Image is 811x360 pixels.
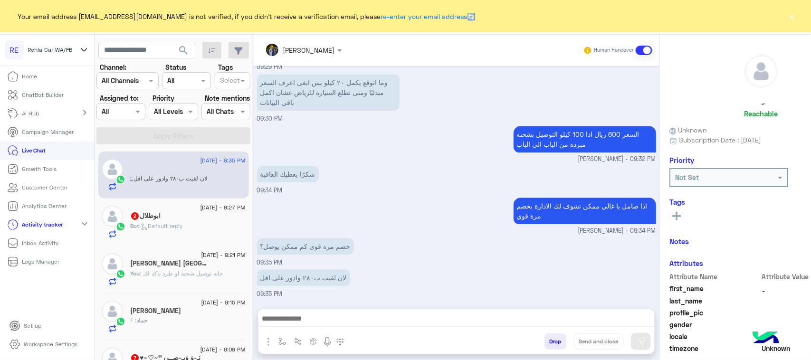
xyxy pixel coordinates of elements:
[116,222,125,231] img: WhatsApp
[116,269,125,279] img: WhatsApp
[669,308,760,318] span: profile_pic
[130,175,208,182] span: لان لقيت ب٢٨٠ وادور على اقل
[290,333,306,349] button: Trigger scenario
[514,126,656,152] p: 13/8/2025, 9:32 PM
[102,206,123,227] img: defaultAdmin.png
[22,239,59,247] p: Inbox Activity
[100,93,139,103] label: Assigned to:
[745,55,777,87] img: defaultAdmin.png
[131,212,139,220] span: 2
[130,222,139,229] span: Bot
[22,220,63,229] p: Activity tracker
[205,93,250,103] label: Note mentions
[130,317,136,324] span: ؟
[544,333,567,350] button: Drop
[669,237,689,246] h6: Notes
[79,107,91,118] mat-icon: chevron_right
[166,62,187,72] label: Status
[669,156,694,164] h6: Priority
[102,301,123,322] img: defaultAdmin.png
[322,336,333,348] img: send voice note
[130,307,181,315] h5: حماد العنزي
[22,128,74,136] p: Campaign Manager
[257,238,354,255] p: 13/8/2025, 9:35 PM
[100,62,126,72] label: Channel:
[669,343,760,353] span: timezone
[5,40,24,59] div: RE
[669,320,760,330] span: gender
[22,165,57,173] p: Growth Tools
[139,222,183,229] span: : Default reply
[130,212,161,220] h5: ابوطلال
[381,12,468,20] a: re-enter your email address
[22,146,46,155] p: Live Chat
[22,257,60,266] p: Logs Manager
[636,337,646,346] img: send message
[22,202,67,210] p: Analytics Center
[669,259,703,267] h6: Attributes
[275,333,290,349] button: select flow
[257,290,283,297] span: 09:35 PM
[96,127,251,144] button: Apply Filters
[102,159,123,180] img: defaultAdmin.png
[257,259,283,266] span: 09:35 PM
[310,338,317,345] img: create order
[200,345,245,354] span: [DATE] - 9:09 PM
[336,338,344,346] img: make a call
[2,335,85,354] a: Workspace Settings
[669,284,760,294] span: first_name
[102,253,123,275] img: defaultAdmin.png
[263,336,274,348] img: send attachment
[24,322,41,330] p: Set up
[669,296,760,306] span: last_name
[130,270,140,277] span: You
[200,203,245,212] span: [DATE] - 9:27 PM
[130,259,210,267] h5: Nihad M. Almakki
[257,166,319,182] p: 13/8/2025, 9:34 PM
[219,75,240,87] div: Select
[18,11,476,21] span: Your email address [EMAIL_ADDRESS][DOMAIN_NAME] is not verified, if you didn't receive a verifica...
[257,269,350,286] p: 13/8/2025, 9:35 PM
[153,93,174,103] label: Priority
[514,198,656,224] p: 13/8/2025, 9:34 PM
[116,175,125,184] img: WhatsApp
[257,187,283,194] span: 09:34 PM
[257,63,283,70] span: 09:29 PM
[28,46,72,54] span: Rehla Car WA/FB
[574,333,624,350] button: Send and close
[578,227,656,236] span: [PERSON_NAME] - 09:34 PM
[787,11,797,21] button: ×
[679,135,761,145] span: Subscription Date : [DATE]
[257,115,283,122] span: 09:30 PM
[669,272,760,282] span: Attribute Name
[294,338,302,345] img: Trigger scenario
[594,47,634,54] small: Human Handover
[278,338,286,345] img: select flow
[669,332,760,341] span: locale
[172,42,195,62] button: search
[178,45,189,56] span: search
[744,109,778,118] h6: Reachable
[136,317,147,324] span: حماد
[669,125,706,135] span: Unknown
[24,340,77,349] p: Workspace Settings
[22,91,64,99] p: ChatBot Builder
[578,155,656,164] span: [PERSON_NAME] - 09:32 PM
[218,62,233,72] label: Tags
[201,298,245,307] span: [DATE] - 9:15 PM
[22,72,38,81] p: Home
[201,251,245,259] span: [DATE] - 9:21 PM
[257,74,400,111] p: 13/8/2025, 9:30 PM
[116,317,125,326] img: WhatsApp
[22,183,68,192] p: Customer Center
[2,317,49,335] a: Set up
[22,109,39,118] p: AI Hub
[200,156,245,165] span: [DATE] - 9:35 PM
[79,218,91,229] mat-icon: expand_more
[140,270,223,277] span: حابه توصيل شحنه او طرد ناكد لك
[306,333,322,349] button: create order
[749,322,782,355] img: hulul-logo.png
